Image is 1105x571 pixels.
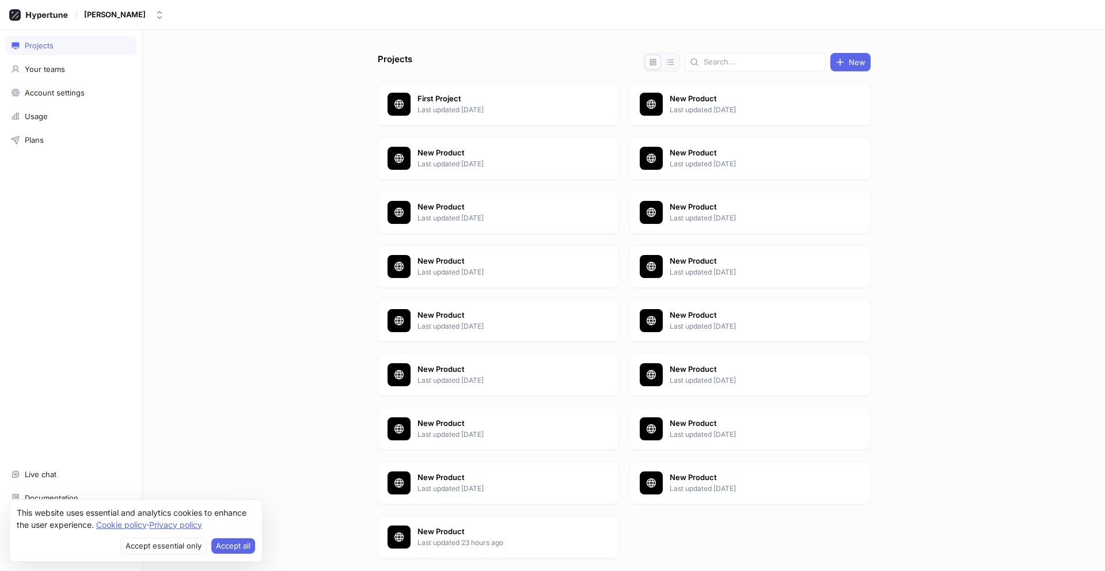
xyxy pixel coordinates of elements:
p: Last updated [DATE] [670,321,837,332]
p: New Product [670,256,837,267]
button: Accept cookies [211,538,255,554]
p: Last updated [DATE] [670,213,837,223]
p: New Product [417,472,584,484]
p: New Product [670,310,837,321]
div: Usage [25,112,48,121]
p: First Project [417,93,584,105]
p: New Product [670,147,837,159]
button: [PERSON_NAME] [79,5,169,24]
div: Live chat [25,470,56,479]
p: Last updated [DATE] [670,375,837,386]
div: Documentation [25,493,78,503]
a: Your teams [6,59,136,79]
a: Usage [6,106,136,126]
div: Projects [25,41,54,50]
p: New Product [417,256,584,267]
p: Last updated [DATE] [417,484,584,494]
p: Projects [378,53,412,71]
button: Decline cookies [120,538,207,555]
p: Last updated [DATE] [417,267,584,277]
p: Last updated [DATE] [417,429,584,440]
p: New Product [417,147,584,159]
a: Privacy policy [149,520,202,530]
p: New Product [417,364,584,375]
p: Last updated [DATE] [417,105,584,115]
p: New Product [670,418,837,429]
p: Last updated [DATE] [670,267,837,277]
a: Plans [6,130,136,150]
a: Cookie policy [96,520,147,530]
div: Your teams [25,64,65,74]
button: New [830,53,871,71]
div: This website uses essential and analytics cookies to enhance the user experience. ‧ [17,507,255,531]
p: New Product [417,526,584,538]
div: [PERSON_NAME] [84,10,146,20]
p: New Product [670,93,837,105]
p: Last updated [DATE] [670,429,837,440]
p: New Product [417,418,584,429]
p: Last updated [DATE] [417,321,584,332]
div: Plans [25,135,44,144]
p: Last updated 23 hours ago [417,538,584,548]
input: Search... [704,56,821,68]
span: New [849,59,865,66]
p: New Product [417,310,584,321]
p: Last updated [DATE] [670,105,837,115]
p: Last updated [DATE] [417,159,584,169]
a: Projects [6,36,136,55]
p: New Product [670,201,837,213]
p: New Product [417,201,584,213]
p: Last updated [DATE] [670,159,837,169]
p: Last updated [DATE] [417,213,584,223]
div: Account settings [25,88,85,97]
p: Last updated [DATE] [417,375,584,386]
p: New Product [670,472,837,484]
p: Last updated [DATE] [670,484,837,494]
a: Documentation [6,488,136,508]
p: New Product [670,364,837,375]
a: Account settings [6,83,136,102]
